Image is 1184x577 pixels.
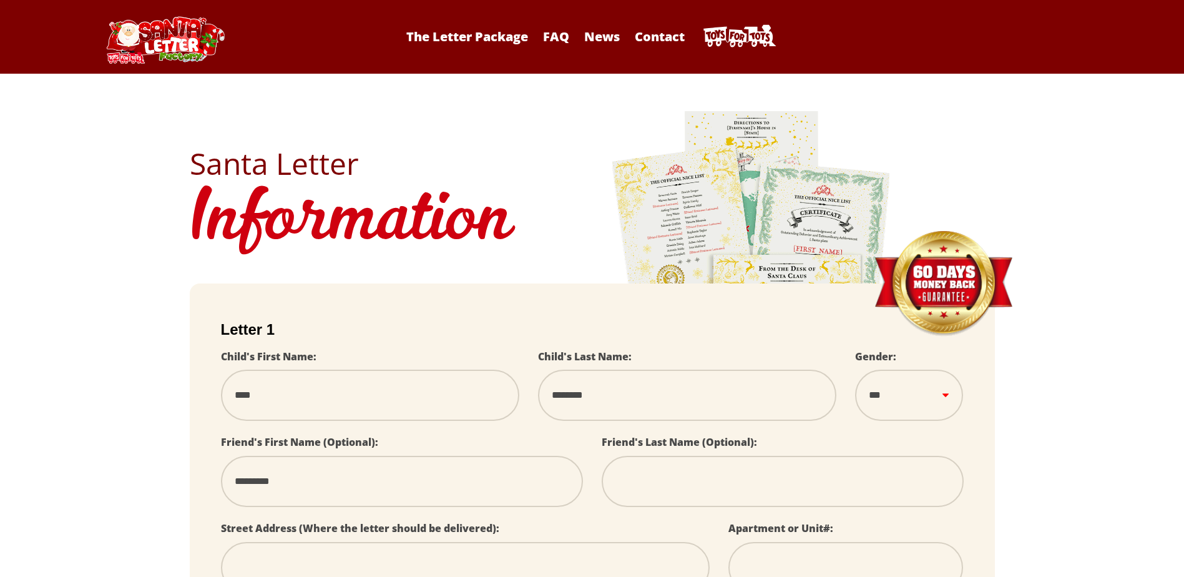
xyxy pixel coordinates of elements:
label: Friend's First Name (Optional): [221,435,378,449]
h2: Santa Letter [190,149,995,179]
img: letters.png [611,109,892,458]
label: Child's Last Name: [538,350,632,363]
label: Friend's Last Name (Optional): [602,435,757,449]
a: Contact [629,28,691,45]
label: Street Address (Where the letter should be delivered): [221,521,499,535]
h2: Letter 1 [221,321,964,338]
iframe: Opens a widget where you can find more information [1104,540,1172,571]
label: Apartment or Unit#: [728,521,833,535]
a: News [578,28,626,45]
a: FAQ [537,28,575,45]
a: The Letter Package [400,28,534,45]
img: Santa Letter Logo [102,16,227,64]
label: Child's First Name: [221,350,316,363]
label: Gender: [855,350,896,363]
img: Money Back Guarantee [873,230,1014,337]
h1: Information [190,179,995,265]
